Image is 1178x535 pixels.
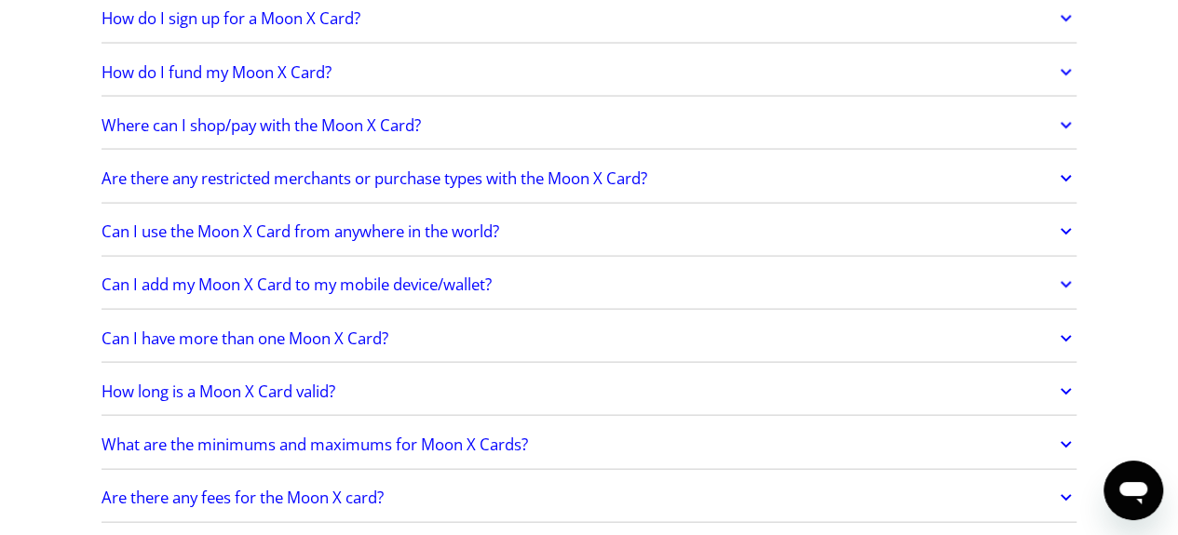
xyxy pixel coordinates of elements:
a: Where can I shop/pay with the Moon X Card? [102,106,1077,145]
h2: How long is a Moon X Card valid? [102,382,335,401]
h2: Can I add my Moon X Card to my mobile device/wallet? [102,275,492,294]
h2: Can I have more than one Moon X Card? [102,329,388,348]
a: How do I fund my Moon X Card? [102,53,1077,92]
h2: How do I fund my Moon X Card? [102,63,332,82]
h2: Are there any fees for the Moon X card? [102,488,384,507]
a: Can I add my Moon X Card to my mobile device/wallet? [102,265,1077,304]
a: Can I use the Moon X Card from anywhere in the world? [102,212,1077,251]
a: How long is a Moon X Card valid? [102,372,1077,411]
a: Are there any fees for the Moon X card? [102,478,1077,517]
a: What are the minimums and maximums for Moon X Cards? [102,425,1077,464]
iframe: Button to launch messaging window [1104,461,1163,520]
h2: What are the minimums and maximums for Moon X Cards? [102,435,528,454]
a: Are there any restricted merchants or purchase types with the Moon X Card? [102,159,1077,198]
a: Can I have more than one Moon X Card? [102,319,1077,358]
h2: Are there any restricted merchants or purchase types with the Moon X Card? [102,169,647,188]
h2: Can I use the Moon X Card from anywhere in the world? [102,222,499,241]
h2: How do I sign up for a Moon X Card? [102,9,360,28]
h2: Where can I shop/pay with the Moon X Card? [102,116,421,135]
